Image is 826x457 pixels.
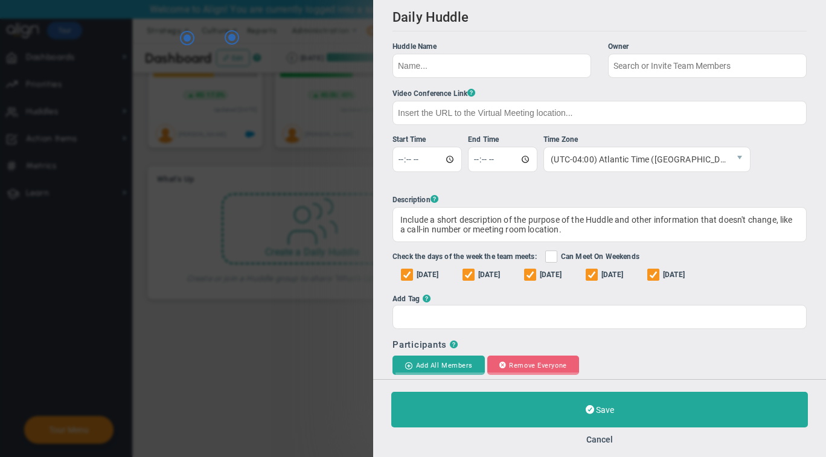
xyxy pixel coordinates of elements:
input: Insert the URL to the Virtual Meeting location... [392,101,807,125]
span: [DATE] [417,269,438,283]
span: [DATE] [601,269,623,283]
div: Include a short description of the purpose of the Huddle and other information that doesn't chang... [392,207,807,242]
span: select [729,147,750,171]
div: Start Time [392,134,465,145]
input: Owner [608,54,807,78]
div: Video Conference Link [392,87,807,100]
label: Check the days of the week the team meets: [392,251,537,264]
div: End Time [468,134,540,145]
span: Save [596,405,614,415]
button: Add All Members [392,356,485,375]
button: Save [391,392,808,427]
span: [DATE] [663,269,685,283]
input: Meeting Start Time [392,147,462,172]
span: Can Meet On Weekends [561,251,639,264]
span: (UTC-04:00) Atlantic Time ([GEOGRAPHIC_DATA]) [544,147,729,171]
div: Participants [392,339,447,350]
button: Cancel [586,435,613,444]
input: Add Tag [423,305,450,327]
div: Owner [608,41,807,53]
div: Description [392,193,807,206]
input: Meeting End Time [468,147,537,172]
div: Add Tag [392,293,420,305]
input: Huddle Name Owner [392,54,591,78]
span: [DATE] [478,269,500,283]
div: Time Zone [543,134,751,145]
button: Remove Everyone [487,356,579,375]
div: Huddle Name [392,41,591,53]
span: Daily Huddle [392,10,469,25]
span: [DATE] [540,269,562,283]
